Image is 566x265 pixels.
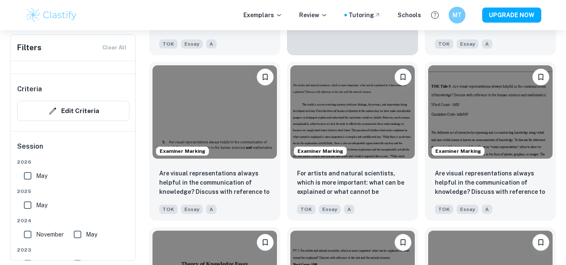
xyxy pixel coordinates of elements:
[156,147,209,155] span: Examiner Marking
[395,69,411,85] button: Bookmark
[159,205,178,214] span: TOK
[428,65,553,159] img: TOK Essay example thumbnail: Are visual representations always helpfu
[36,171,47,180] span: May
[243,10,282,20] p: Exemplars
[181,205,203,214] span: Essay
[457,205,478,214] span: Essay
[299,10,328,20] p: Review
[17,101,129,121] button: Edit Criteria
[398,10,421,20] a: Schools
[319,205,341,214] span: Essay
[36,230,64,239] span: November
[206,39,217,49] span: A
[159,169,270,197] p: Are visual representations always helpful in the communication of knowledge? Discuss with referen...
[432,147,484,155] span: Examiner Marking
[206,205,217,214] span: A
[257,69,274,85] button: Bookmark
[36,201,47,210] span: May
[457,39,478,49] span: Essay
[452,10,462,20] h6: MT
[532,234,549,251] button: Bookmark
[297,169,408,197] p: For artists and natural scientists, which is more important: what can be explained or what cannot...
[159,39,178,49] span: TOK
[435,39,453,49] span: TOK
[17,217,129,224] span: 2024
[482,205,492,214] span: A
[17,246,129,254] span: 2023
[435,205,453,214] span: TOK
[482,39,492,49] span: A
[17,84,42,94] h6: Criteria
[257,234,274,251] button: Bookmark
[86,230,97,239] span: May
[181,39,203,49] span: Essay
[17,158,129,166] span: 2026
[17,42,41,54] h6: Filters
[297,205,315,214] span: TOK
[290,65,415,159] img: TOK Essay example thumbnail: For artists and natural scientists, whic
[17,188,129,195] span: 2025
[25,7,78,23] img: Clastify logo
[395,234,411,251] button: Bookmark
[287,62,418,221] a: Examiner MarkingBookmarkFor artists and natural scientists, which is more important: what can be ...
[425,62,556,221] a: Examiner MarkingBookmarkAre visual representations always helpful in the communication of knowled...
[449,7,465,23] button: MT
[482,8,541,23] button: UPGRADE NOW
[294,147,346,155] span: Examiner Marking
[149,62,280,221] a: Examiner MarkingBookmarkAre visual representations always helpful in the communication of knowled...
[152,65,277,159] img: TOK Essay example thumbnail: Are visual representations always helpfu
[532,69,549,85] button: Bookmark
[344,205,354,214] span: A
[17,142,129,158] h6: Session
[428,8,442,22] button: Help and Feedback
[435,169,546,197] p: Are visual representations always helpful in the communication of knowledge? Discuss with referen...
[349,10,381,20] a: Tutoring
